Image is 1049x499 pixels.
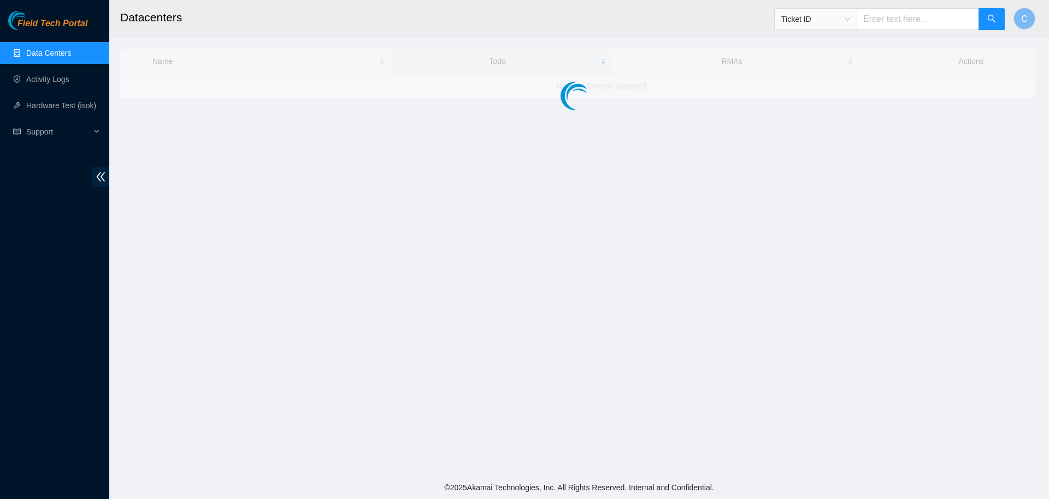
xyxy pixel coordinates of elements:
img: Akamai Technologies [8,11,55,30]
span: read [13,128,21,136]
span: Field Tech Portal [17,19,87,29]
input: Enter text here... [857,8,979,30]
footer: © 2025 Akamai Technologies, Inc. All Rights Reserved. Internal and Confidential. [109,476,1049,499]
button: search [979,8,1005,30]
span: C [1021,12,1028,26]
a: Akamai TechnologiesField Tech Portal [8,20,87,34]
a: Activity Logs [26,75,69,84]
a: Data Centers [26,49,71,57]
span: double-left [92,167,109,187]
span: Support [26,121,91,143]
span: search [987,14,996,25]
a: Hardware Test (isok) [26,101,96,110]
button: C [1013,8,1035,30]
span: Ticket ID [781,11,850,27]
